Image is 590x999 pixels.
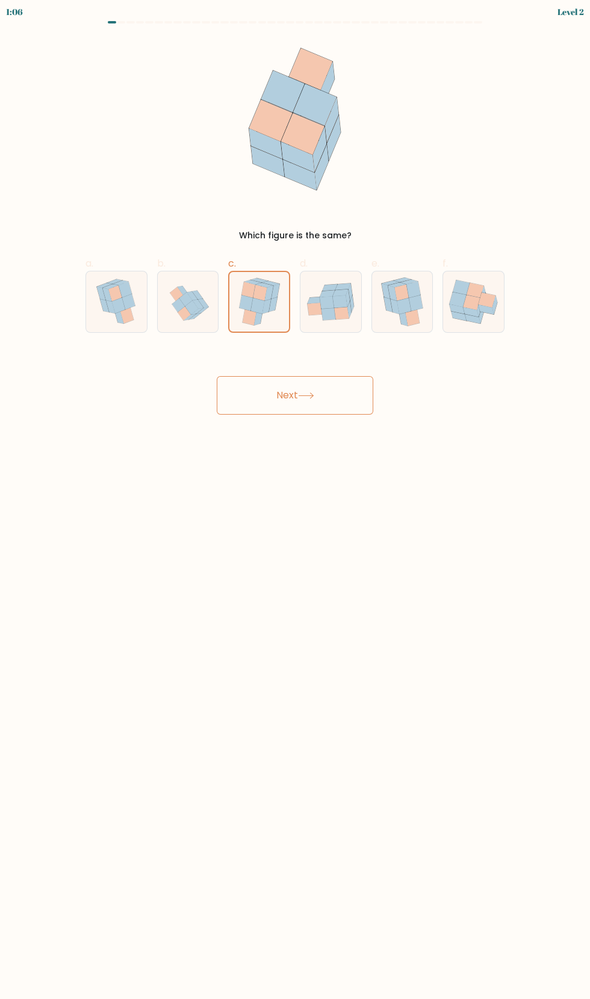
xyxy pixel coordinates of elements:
[557,5,584,18] div: Level 2
[371,256,379,270] span: e.
[228,256,236,270] span: c.
[157,256,166,270] span: b.
[300,256,308,270] span: d.
[6,5,23,18] div: 1:06
[217,376,373,415] button: Next
[93,229,497,242] div: Which figure is the same?
[85,256,93,270] span: a.
[442,256,448,270] span: f.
